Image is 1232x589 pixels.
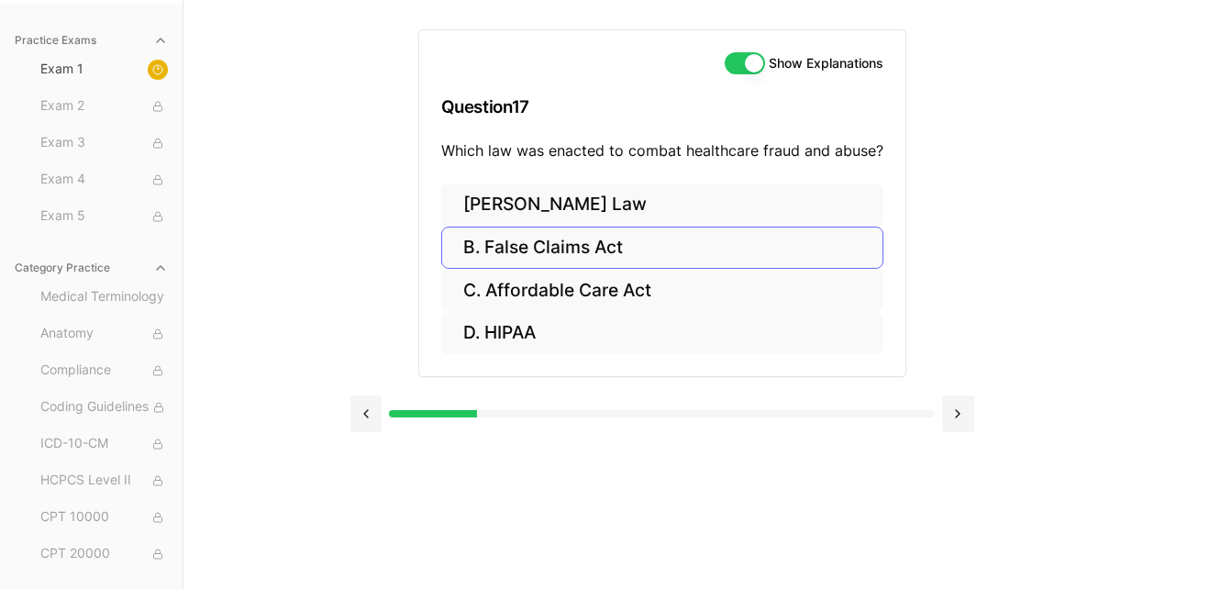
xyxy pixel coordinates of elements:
h3: Question 17 [441,80,883,134]
label: Show Explanations [769,57,883,70]
button: Exam 2 [33,92,175,121]
span: Anatomy [40,324,168,344]
button: C. Affordable Care Act [441,269,883,312]
button: D. HIPAA [441,312,883,355]
button: Anatomy [33,319,175,349]
button: Practice Exams [7,26,175,55]
span: Compliance [40,361,168,381]
span: ICD-10-CM [40,434,168,454]
button: [PERSON_NAME] Law [441,183,883,227]
button: B. False Claims Act [441,227,883,270]
span: CPT 20000 [40,544,168,564]
button: Medical Terminology [33,283,175,312]
span: Exam 1 [40,60,168,80]
span: Exam 4 [40,170,168,190]
span: HCPCS Level II [40,471,168,491]
span: Exam 2 [40,96,168,117]
button: Exam 5 [33,202,175,231]
button: CPT 20000 [33,539,175,569]
button: HCPCS Level II [33,466,175,495]
button: ICD-10-CM [33,429,175,459]
span: Coding Guidelines [40,397,168,417]
span: Medical Terminology [40,287,168,307]
button: Category Practice [7,253,175,283]
span: Exam 3 [40,133,168,153]
span: CPT 10000 [40,507,168,528]
button: Exam 3 [33,128,175,158]
button: Compliance [33,356,175,385]
button: Exam 4 [33,165,175,194]
span: Exam 5 [40,206,168,227]
button: Coding Guidelines [33,393,175,422]
button: Exam 1 [33,55,175,84]
p: Which law was enacted to combat healthcare fraud and abuse? [441,139,883,161]
button: CPT 10000 [33,503,175,532]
